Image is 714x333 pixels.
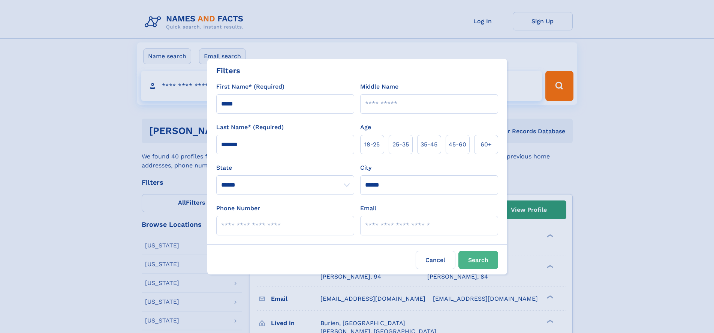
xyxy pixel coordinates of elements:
span: 60+ [480,140,492,149]
span: 45‑60 [449,140,466,149]
label: First Name* (Required) [216,82,284,91]
label: Last Name* (Required) [216,123,284,132]
button: Search [458,251,498,269]
label: Phone Number [216,204,260,213]
label: Cancel [416,251,455,269]
label: State [216,163,354,172]
label: Age [360,123,371,132]
span: 25‑35 [392,140,409,149]
span: 18‑25 [364,140,380,149]
div: Filters [216,65,240,76]
label: Middle Name [360,82,398,91]
span: 35‑45 [421,140,437,149]
label: Email [360,204,376,213]
label: City [360,163,371,172]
